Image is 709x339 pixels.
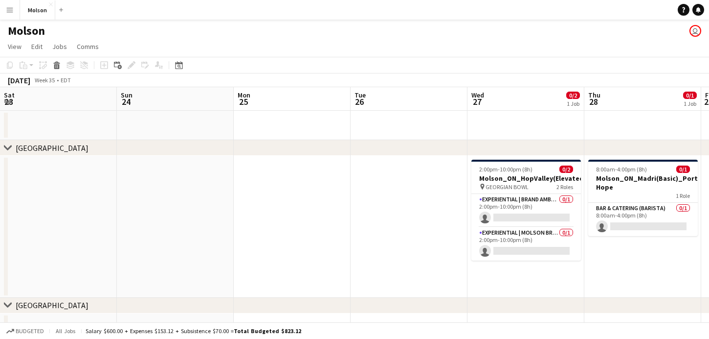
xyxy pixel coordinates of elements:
div: [GEOGRAPHIC_DATA] [16,143,89,153]
span: Budgeted [16,328,44,335]
button: Molson [20,0,55,20]
a: Jobs [48,40,71,53]
h1: Molson [8,24,45,38]
span: Mon [238,91,250,99]
div: [DATE] [8,75,30,85]
button: Budgeted [5,326,45,337]
span: 0/1 [676,166,690,173]
span: 8:00am-4:00pm (8h) [596,166,647,173]
div: 1 Job [567,100,579,107]
span: View [8,42,22,51]
span: All jobs [54,327,77,335]
a: View [4,40,25,53]
span: 0/2 [559,166,573,173]
div: [GEOGRAPHIC_DATA] [16,300,89,310]
span: Total Budgeted $823.12 [234,327,301,335]
span: Comms [77,42,99,51]
h3: Molson_ON_HopValley(Elevated)_Collingwood [471,174,581,183]
span: Wed [471,91,484,99]
app-card-role: Experiential | Brand Ambassador0/12:00pm-10:00pm (8h) [471,194,581,227]
span: 24 [119,96,133,107]
span: 28 [587,96,600,107]
span: 0/1 [683,92,697,99]
app-user-avatar: Poojitha Bangalore Girish [689,25,701,37]
span: Edit [31,42,43,51]
span: GEORGIAN BOWL [486,183,529,191]
span: Week 35 [32,76,57,84]
span: 0/2 [566,92,580,99]
span: Sun [121,91,133,99]
span: Jobs [52,42,67,51]
app-card-role: Bar & Catering (Barista)0/18:00am-4:00pm (8h) [588,203,698,236]
app-job-card: 2:00pm-10:00pm (8h)0/2Molson_ON_HopValley(Elevated)_Collingwood GEORGIAN BOWL2 RolesExperiential ... [471,160,581,261]
span: 2 Roles [556,183,573,191]
div: 1 Job [684,100,696,107]
span: 1 Role [676,192,690,199]
h3: Molson_ON_Madri(Basic)_Port Hope [588,174,698,192]
span: 27 [470,96,484,107]
div: EDT [61,76,71,84]
span: 2:00pm-10:00pm (8h) [479,166,532,173]
a: Comms [73,40,103,53]
span: 25 [236,96,250,107]
span: Thu [588,91,600,99]
app-card-role: Experiential | Molson Brand Specialist0/12:00pm-10:00pm (8h) [471,227,581,261]
span: 23 [2,96,15,107]
div: Salary $600.00 + Expenses $153.12 + Subsistence $70.00 = [86,327,301,335]
span: Tue [354,91,366,99]
span: 26 [353,96,366,107]
app-job-card: 8:00am-4:00pm (8h)0/1Molson_ON_Madri(Basic)_Port Hope1 RoleBar & Catering (Barista)0/18:00am-4:00... [588,160,698,236]
a: Edit [27,40,46,53]
span: Sat [4,91,15,99]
